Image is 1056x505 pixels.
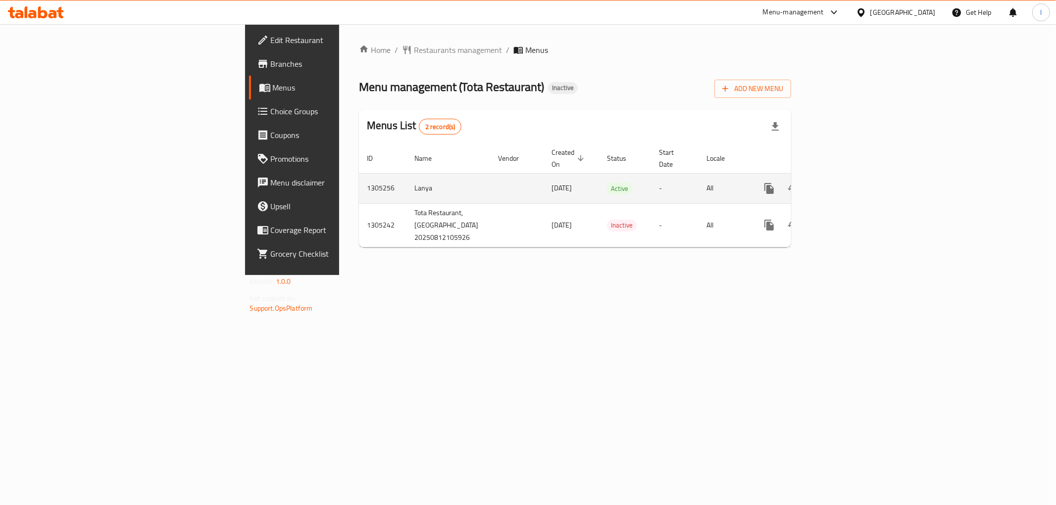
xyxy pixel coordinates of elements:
td: - [651,203,699,247]
span: Inactive [548,84,578,92]
span: Active [607,183,632,194]
a: Edit Restaurant [249,28,421,52]
a: Coverage Report [249,218,421,242]
span: Grocery Checklist [271,248,413,260]
table: enhanced table [359,143,860,247]
td: - [651,173,699,203]
span: Version: [250,275,274,288]
h2: Menus List [367,118,461,135]
span: Name [414,152,445,164]
span: Menus [273,82,413,93]
span: [DATE] [552,182,572,194]
span: Locale [706,152,738,164]
li: / [506,44,509,56]
span: Menus [525,44,548,56]
span: ID [367,152,386,164]
th: Actions [750,143,860,174]
span: Coupons [271,129,413,141]
span: Vendor [498,152,532,164]
div: Inactive [548,82,578,94]
div: Inactive [607,220,637,231]
span: Promotions [271,153,413,165]
span: Edit Restaurant [271,34,413,46]
span: Coverage Report [271,224,413,236]
a: Menus [249,76,421,99]
a: Choice Groups [249,99,421,123]
span: Inactive [607,220,637,231]
span: Menu management ( Tota Restaurant ) [359,76,544,98]
a: Branches [249,52,421,76]
div: Menu-management [763,6,824,18]
td: Tota Restaurant,[GEOGRAPHIC_DATA] 20250812105926 [406,203,490,247]
div: Total records count [419,119,462,135]
span: Get support on: [250,292,296,305]
button: more [757,213,781,237]
button: Change Status [781,177,805,200]
span: l [1040,7,1042,18]
span: 1.0.0 [276,275,291,288]
span: Upsell [271,200,413,212]
span: Status [607,152,639,164]
a: Grocery Checklist [249,242,421,266]
button: more [757,177,781,200]
a: Upsell [249,194,421,218]
span: 2 record(s) [419,122,461,132]
div: Export file [763,115,787,138]
span: Start Date [659,146,687,170]
a: Support.OpsPlatform [250,302,313,315]
span: Menu disclaimer [271,177,413,188]
span: Choice Groups [271,105,413,117]
span: Branches [271,58,413,70]
a: Coupons [249,123,421,147]
a: Menu disclaimer [249,171,421,194]
td: All [699,173,750,203]
span: Add New Menu [722,83,783,95]
td: Lanya [406,173,490,203]
a: Promotions [249,147,421,171]
span: Restaurants management [414,44,502,56]
span: Created On [552,146,587,170]
button: Change Status [781,213,805,237]
span: [DATE] [552,219,572,231]
div: [GEOGRAPHIC_DATA] [870,7,936,18]
a: Restaurants management [402,44,502,56]
button: Add New Menu [714,80,791,98]
td: All [699,203,750,247]
nav: breadcrumb [359,44,791,56]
